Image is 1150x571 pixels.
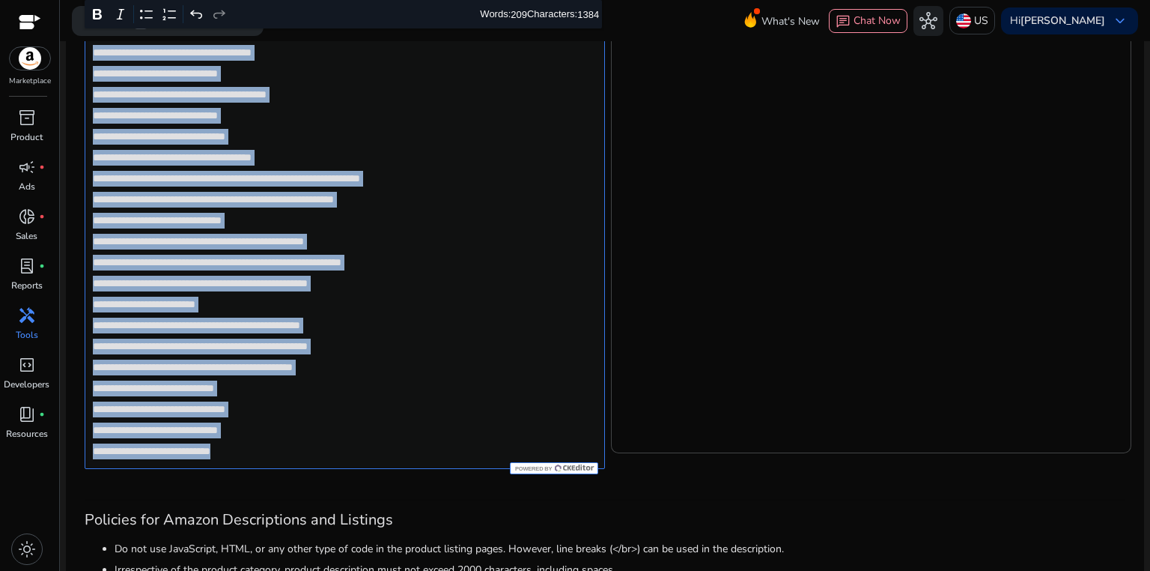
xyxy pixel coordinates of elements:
[1020,13,1105,28] b: [PERSON_NAME]
[511,8,527,19] label: 209
[18,158,36,176] span: campaign
[18,109,36,127] span: inventory_2
[10,130,43,144] p: Product
[514,465,552,472] span: Powered by
[919,12,937,30] span: hub
[10,47,50,70] img: amazon.svg
[829,9,907,33] button: chatChat Now
[18,540,36,558] span: light_mode
[956,13,971,28] img: us.svg
[761,8,820,34] span: What's New
[6,427,48,441] p: Resources
[84,12,102,30] span: search
[1010,16,1105,26] p: Hi
[913,6,943,36] button: hub
[18,257,36,275] span: lab_profile
[85,511,1125,529] h3: Policies for Amazon Descriptions and Listings
[18,208,36,226] span: donut_small
[480,5,599,24] div: Words: Characters:
[18,306,36,324] span: handyman
[39,164,45,170] span: fiber_manual_record
[11,279,43,292] p: Reports
[39,411,45,417] span: fiber_manual_record
[39,214,45,220] span: fiber_manual_record
[115,541,1125,557] li: Do not use JavaScript, HTML, or any other type of code in the product listing pages. However, lin...
[39,263,45,269] span: fiber_manual_record
[836,14,851,29] span: chat
[4,378,49,391] p: Developers
[16,328,38,342] p: Tools
[18,405,36,423] span: book_4
[854,13,901,28] span: Chat Now
[974,7,988,34] p: US
[19,180,35,193] p: Ads
[18,356,36,374] span: code_blocks
[1111,12,1129,30] span: keyboard_arrow_down
[577,8,599,19] label: 1384
[9,76,51,87] p: Marketplace
[16,229,37,243] p: Sales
